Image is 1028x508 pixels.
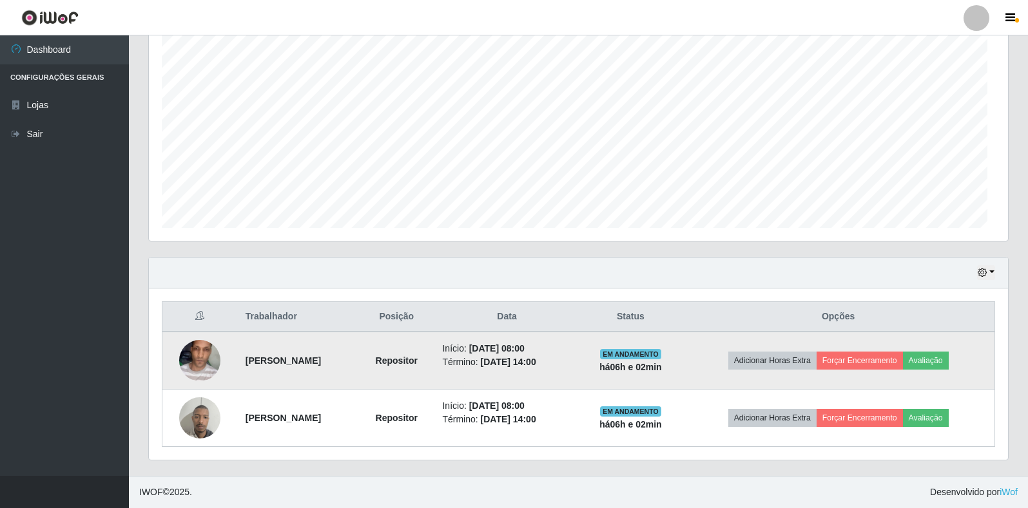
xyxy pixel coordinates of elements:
[930,485,1018,499] span: Desenvolvido por
[139,485,192,499] span: © 2025 .
[600,406,661,417] span: EM ANDAMENTO
[442,355,571,369] li: Término:
[481,414,536,424] time: [DATE] 14:00
[728,352,817,370] button: Adicionar Horas Extra
[376,355,418,366] strong: Repositor
[682,302,994,332] th: Opções
[442,399,571,413] li: Início:
[1000,487,1018,497] a: iWof
[599,362,662,372] strong: há 06 h e 02 min
[442,342,571,355] li: Início:
[817,352,903,370] button: Forçar Encerramento
[903,409,949,427] button: Avaliação
[903,352,949,370] button: Avaliação
[246,355,321,366] strong: [PERSON_NAME]
[179,327,220,394] img: 1749255335293.jpeg
[442,413,571,426] li: Término:
[728,409,817,427] button: Adicionar Horas Extra
[246,413,321,423] strong: [PERSON_NAME]
[469,343,525,353] time: [DATE] 08:00
[579,302,683,332] th: Status
[139,487,163,497] span: IWOF
[469,400,525,411] time: [DATE] 08:00
[599,419,662,429] strong: há 06 h e 02 min
[817,409,903,427] button: Forçar Encerramento
[179,390,220,445] img: 1754024702641.jpeg
[238,302,358,332] th: Trabalhador
[434,302,579,332] th: Data
[21,10,79,26] img: CoreUI Logo
[600,349,661,359] span: EM ANDAMENTO
[358,302,434,332] th: Posição
[481,357,536,367] time: [DATE] 14:00
[376,413,418,423] strong: Repositor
